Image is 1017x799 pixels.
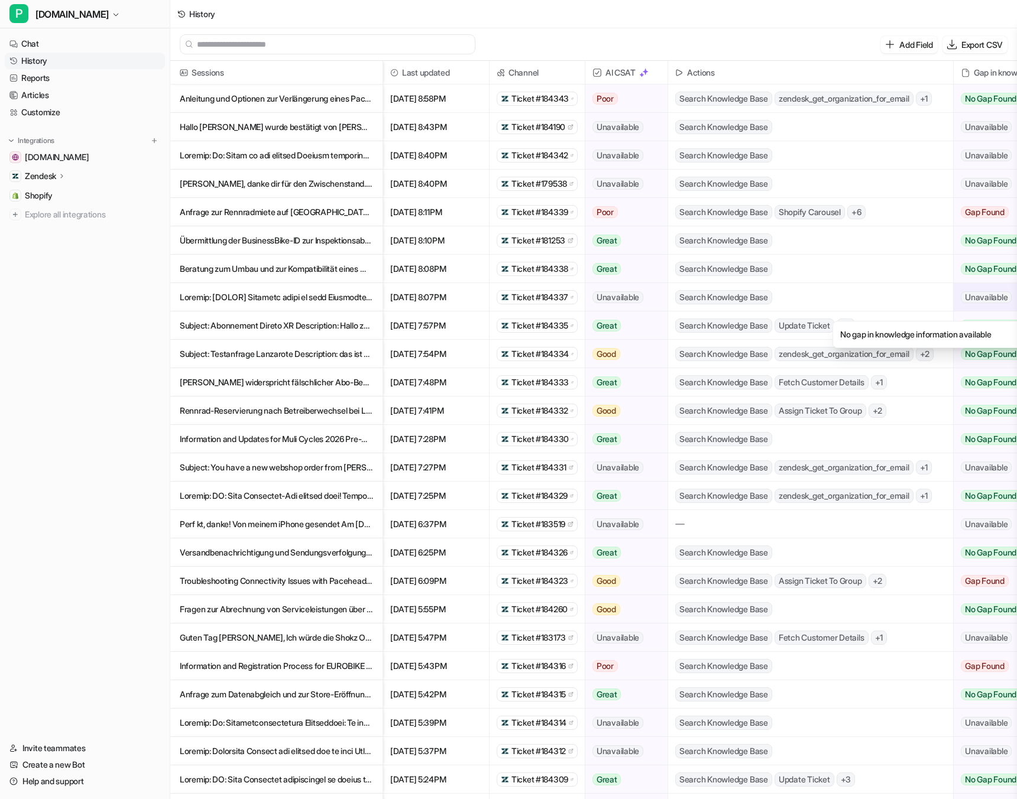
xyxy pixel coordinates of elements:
[494,61,580,85] span: Channel
[501,520,509,528] img: zendesk
[961,291,1012,303] span: Unavailable
[5,206,165,223] a: Explore all integrations
[916,489,932,503] span: + 1
[585,680,660,709] button: Great
[388,61,484,85] span: Last updated
[501,150,574,161] a: Ticket #184342
[501,518,574,530] a: Ticket #183519
[388,652,484,680] span: [DATE] 5:43PM
[511,235,565,246] span: Ticket #181253
[511,490,568,502] span: Ticket #184329
[12,154,19,161] img: paceheads.com
[916,347,934,361] span: + 2
[501,151,509,160] img: zendesk
[180,595,373,623] p: Fragen zur Abrechnung von Serviceleistungen über Deutsche Dienstrad bei Paceheads
[180,368,373,397] p: [PERSON_NAME] widerspricht fälschlicher Abo-Benachrichtigung nach Widerruf
[5,756,165,773] a: Create a new Bot
[388,510,484,538] span: [DATE] 6:37PM
[961,178,1012,190] span: Unavailable
[501,775,509,784] img: zendesk
[511,518,565,530] span: Ticket #183519
[511,291,568,303] span: Ticket #184337
[501,605,509,613] img: zendesk
[388,141,484,170] span: [DATE] 8:40PM
[501,236,509,245] img: zendesk
[675,574,772,588] span: Search Knowledge Base
[942,36,1008,53] button: Export CSV
[388,623,484,652] span: [DATE] 5:47PM
[501,378,509,386] img: zendesk
[592,632,643,644] span: Unavailable
[501,206,574,218] a: Ticket #184339
[592,547,621,558] span: Great
[25,170,56,182] p: Zendesk
[675,404,772,418] span: Search Knowledge Base
[180,482,373,510] p: Loremip: DO: Sita Consectet-Adi elitsed doei! Temporincid: Utla etdo mag Aliquaenim adm Veniamq N...
[869,404,887,418] span: + 2
[916,460,932,475] span: + 1
[388,595,484,623] span: [DATE] 5:55PM
[511,717,566,729] span: Ticket #184314
[675,290,772,304] span: Search Knowledge Base
[180,765,373,794] p: Loremip: DO: Sita Consectet adipiscingel se doeius temp! Incididuntu: Labore Etdolorem-Aliq, eni ...
[585,198,660,226] button: Poor
[592,206,618,218] span: Poor
[388,538,484,567] span: [DATE] 6:25PM
[501,575,574,587] a: Ticket #184323
[511,547,568,558] span: Ticket #184326
[180,397,373,425] p: Rennrad-Reservierung nach Betreiberwechsel bei Lanzarote Bike
[961,660,1009,672] span: Gap Found
[501,747,509,755] img: zendesk
[501,180,509,188] img: zendesk
[5,149,165,165] a: paceheads.com[DOMAIN_NAME]
[180,113,373,141] p: Hallo [PERSON_NAME] wurde bestätigt von [PERSON_NAME]. Freue mich bis dann&nbsp; Schönen Urlaub n...
[775,574,866,588] span: Assign Ticket To Group
[501,490,574,502] a: Ticket #184329
[511,263,568,275] span: Ticket #184338
[501,208,509,216] img: zendesk
[592,235,621,246] span: Great
[675,659,772,673] span: Search Knowledge Base
[687,61,715,85] h2: Actions
[675,148,772,163] span: Search Knowledge Base
[511,178,567,190] span: Ticket #179538
[511,688,566,700] span: Ticket #184315
[501,717,574,729] a: Ticket #184314
[501,603,574,615] a: Ticket #184260
[501,320,574,332] a: Ticket #184335
[501,548,509,557] img: zendesk
[592,660,618,672] span: Poor
[175,61,378,85] span: Sessions
[501,350,509,358] img: zendesk
[961,121,1012,133] span: Unavailable
[675,489,772,503] span: Search Knowledge Base
[501,463,509,472] img: zendesk
[675,602,772,616] span: Search Knowledge Base
[511,462,566,473] span: Ticket #184331
[189,8,215,20] div: History
[837,772,856,787] span: + 3
[25,205,160,224] span: Explore all integrations
[388,368,484,397] span: [DATE] 7:48PM
[501,690,509,699] img: zendesk
[7,137,15,145] img: expand menu
[501,774,574,785] a: Ticket #184309
[961,150,1012,161] span: Unavailable
[501,121,574,133] a: Ticket #184190
[675,205,772,219] span: Search Knowledge Base
[592,433,621,445] span: Great
[388,567,484,595] span: [DATE] 6:09PM
[388,198,484,226] span: [DATE] 8:11PM
[388,170,484,198] span: [DATE] 8:40PM
[880,36,937,53] button: Add Field
[388,765,484,794] span: [DATE] 5:24PM
[501,178,574,190] a: Ticket #179538
[585,368,660,397] button: Great
[675,716,772,730] span: Search Knowledge Base
[592,490,621,502] span: Great
[585,311,660,340] button: Great
[501,293,509,301] img: zendesk
[501,492,509,500] img: zendesk
[675,432,772,446] span: Search Knowledge Base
